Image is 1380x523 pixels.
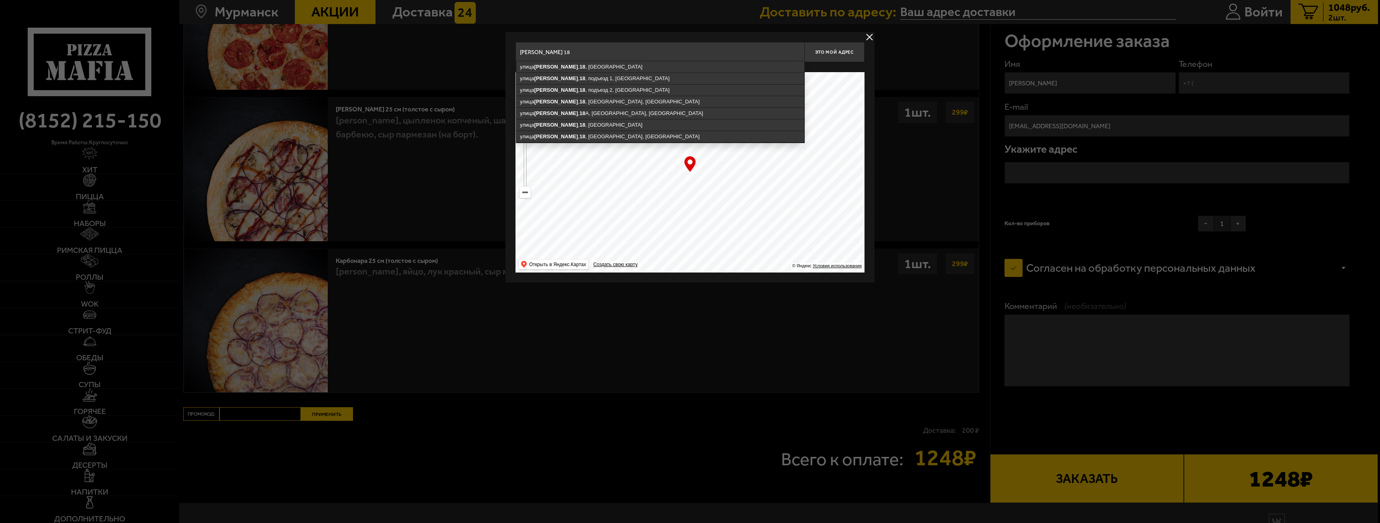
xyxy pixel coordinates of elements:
ymaps: улица , , [GEOGRAPHIC_DATA] [516,119,804,131]
ymaps: 18 [579,75,585,81]
ymaps: [PERSON_NAME] [534,133,578,139]
a: Условия использования [813,263,862,268]
ymaps: улица , , подъезд 1, [GEOGRAPHIC_DATA] [516,73,804,84]
ymaps: улица , А, [GEOGRAPHIC_DATA], [GEOGRAPHIC_DATA] [516,108,804,119]
button: Это мой адрес [804,42,865,62]
p: Укажите дом на карте или в поле ввода [515,64,629,71]
ymaps: 18 [579,87,585,93]
span: Это мой адрес [815,50,854,55]
ymaps: улица , , [GEOGRAPHIC_DATA], [GEOGRAPHIC_DATA] [516,131,804,142]
ymaps: © Яндекс [792,263,812,268]
input: Введите адрес доставки [515,42,804,62]
ymaps: [PERSON_NAME] [534,75,578,81]
ymaps: улица , , [GEOGRAPHIC_DATA] [516,61,804,73]
a: Создать свою карту [592,262,639,268]
ymaps: [PERSON_NAME] [534,87,578,93]
ymaps: 18 [579,99,585,105]
ymaps: [PERSON_NAME] [534,64,578,70]
ymaps: [PERSON_NAME] [534,99,578,105]
ymaps: 18 [579,133,585,139]
ymaps: улица , , [GEOGRAPHIC_DATA], [GEOGRAPHIC_DATA] [516,96,804,107]
button: delivery type [865,32,875,42]
ymaps: [PERSON_NAME] [534,110,578,116]
ymaps: 18 [579,122,585,128]
ymaps: Открыть в Яндекс.Картах [529,260,586,269]
ymaps: 18 [579,64,585,70]
ymaps: улица , , подъезд 2, [GEOGRAPHIC_DATA] [516,85,804,96]
ymaps: [PERSON_NAME] [534,122,578,128]
ymaps: Открыть в Яндекс.Картах [519,260,589,269]
ymaps: 18 [579,110,585,116]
